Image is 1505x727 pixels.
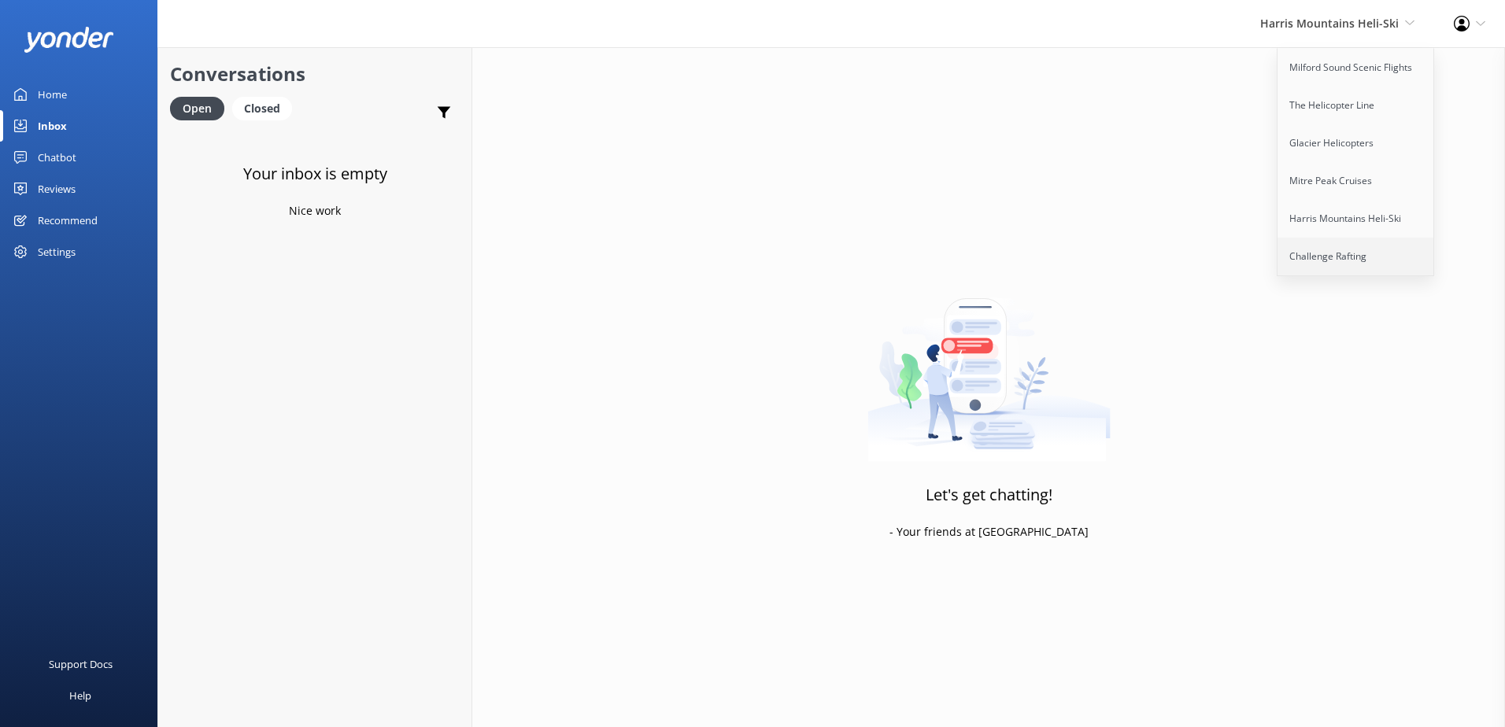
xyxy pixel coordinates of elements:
h2: Conversations [170,59,460,89]
div: Inbox [38,110,67,142]
div: Home [38,79,67,110]
a: Open [170,99,232,116]
a: Mitre Peak Cruises [1278,162,1435,200]
div: Support Docs [49,648,113,680]
img: artwork of a man stealing a conversation from at giant smartphone [867,265,1111,462]
div: Closed [232,97,292,120]
a: Harris Mountains Heli-Ski [1278,200,1435,238]
h3: Let's get chatting! [926,482,1052,507]
a: The Helicopter Line [1278,87,1435,124]
div: Reviews [38,173,76,205]
p: Nice work [289,202,341,220]
a: Glacier Helicopters [1278,124,1435,162]
div: Recommend [38,205,98,236]
h3: Your inbox is empty [243,161,387,186]
div: Open [170,97,224,120]
div: Settings [38,236,76,268]
span: Harris Mountains Heli-Ski [1260,16,1399,31]
p: - Your friends at [GEOGRAPHIC_DATA] [889,523,1089,541]
a: Closed [232,99,300,116]
div: Help [69,680,91,711]
div: Chatbot [38,142,76,173]
a: Challenge Rafting [1278,238,1435,275]
img: yonder-white-logo.png [24,27,114,53]
a: Milford Sound Scenic Flights [1278,49,1435,87]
